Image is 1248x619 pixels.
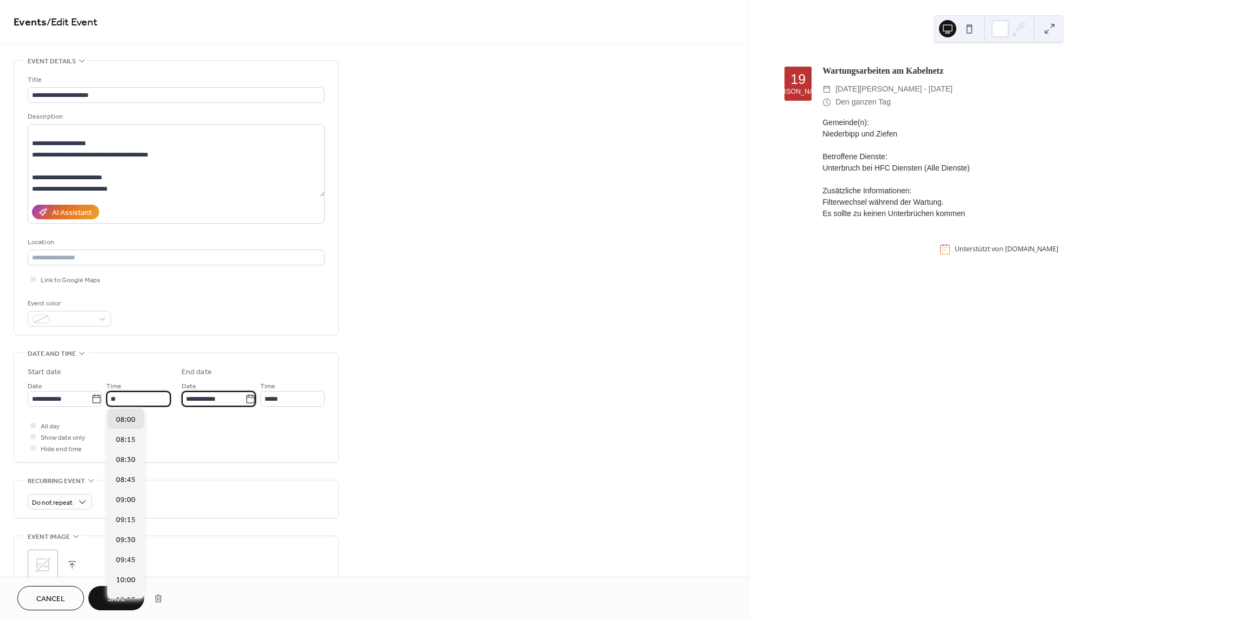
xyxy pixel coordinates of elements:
[32,205,99,219] button: AI Assistant
[36,594,65,605] span: Cancel
[106,381,121,392] span: Time
[835,83,953,96] span: [DATE][PERSON_NAME] - [DATE]
[32,497,73,509] span: Do not repeat
[28,550,58,580] div: ;
[116,514,136,526] span: 09:15
[1005,245,1058,254] a: [DOMAIN_NAME]
[835,96,891,109] span: Den ganzen Tag
[822,83,831,96] div: ​
[28,381,42,392] span: Date
[116,595,136,606] span: 10:15
[116,414,136,426] span: 08:00
[28,531,70,543] span: Event image
[955,245,1058,254] div: Unterstützt von
[182,367,212,378] div: End date
[28,367,61,378] div: Start date
[790,73,806,86] div: 19
[17,586,84,610] button: Cancel
[260,381,275,392] span: Time
[116,434,136,446] span: 08:15
[88,586,144,610] button: Save
[28,111,323,122] div: Description
[28,348,76,360] span: Date and time
[28,475,85,487] span: Recurring event
[822,96,831,109] div: ​
[116,454,136,466] span: 08:30
[116,575,136,586] span: 10:00
[107,594,125,605] span: Save
[116,494,136,506] span: 09:00
[116,535,136,546] span: 09:30
[28,237,323,248] div: Location
[28,298,109,309] div: Event color
[28,56,76,67] span: Event details
[770,88,826,95] div: [PERSON_NAME]
[116,474,136,486] span: 08:45
[182,381,196,392] span: Date
[822,64,1213,77] div: Wartungsarbeiten am Kabelnetz
[41,421,60,432] span: All day
[41,432,85,444] span: Show date only
[28,74,323,86] div: Title
[116,555,136,566] span: 09:45
[14,12,47,33] a: Events
[822,117,1213,219] div: Gemeinde(n): Niederbipp und Ziefen Betroffene Dienste: Unterbruch bei HFC Diensten (Alle Dienste)...
[52,207,92,219] div: AI Assistant
[41,275,100,286] span: Link to Google Maps
[41,444,82,455] span: Hide end time
[47,12,98,33] span: / Edit Event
